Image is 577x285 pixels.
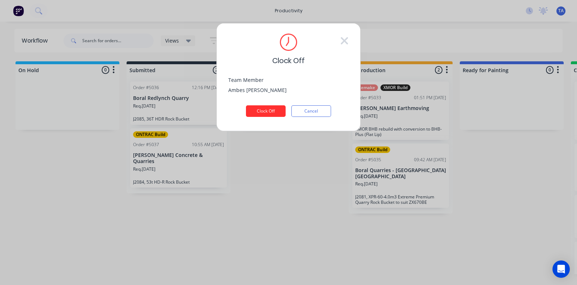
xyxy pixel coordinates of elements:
div: Team Member [228,78,349,83]
div: Ambes [PERSON_NAME] [228,84,349,94]
div: Open Intercom Messenger [552,260,570,278]
button: Cancel [291,105,331,117]
button: Clock Off [246,105,286,117]
span: Clock Off [272,55,305,66]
